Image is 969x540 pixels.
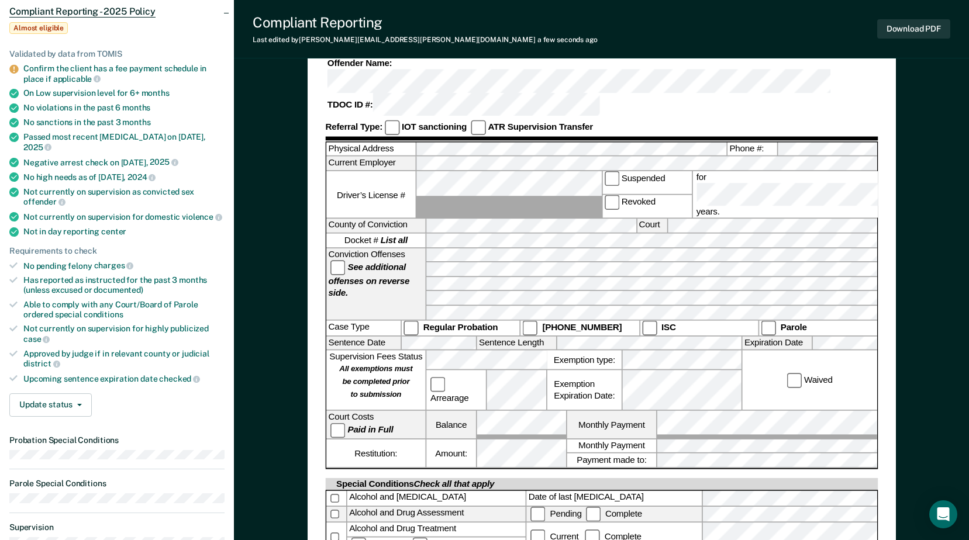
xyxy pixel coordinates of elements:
div: Alcohol and Drug Assessment [347,507,525,521]
div: Restitution: [326,439,425,467]
span: documented) [94,285,143,295]
div: Confirm the client has a fee payment schedule in place if applicable [23,64,225,84]
label: Revoked [602,195,691,219]
strong: Referral Type: [325,122,382,132]
strong: See additional offenses on reverse side. [328,262,409,297]
label: Sentence Date [326,337,401,350]
div: Conviction Offenses [326,248,425,320]
label: Payment made to: [567,454,656,467]
input: Paid in Full [330,423,346,438]
strong: Regular Probation [423,322,498,332]
div: Alcohol and [MEDICAL_DATA] [347,491,525,506]
span: months [122,103,150,112]
strong: IOT sanctioning [402,122,467,132]
span: conditions [84,310,123,319]
span: charges [94,261,134,270]
label: Monthly Payment [567,439,656,452]
strong: ISC [661,322,676,332]
label: for years. [694,171,925,219]
strong: Parole [780,322,806,332]
label: Arrearage [428,377,484,404]
span: offender [23,197,65,206]
div: No high needs as of [DATE], [23,172,225,182]
label: Complete [584,508,644,518]
span: months [142,88,170,98]
strong: Offender Name: [327,58,392,68]
input: Regular Probation [404,320,419,335]
input: Parole [761,320,776,335]
div: Not currently on supervision for highly publicized [23,324,225,344]
label: Amount: [426,439,476,467]
label: Monthly Payment [567,411,656,438]
div: Passed most recent [MEDICAL_DATA] on [DATE], [23,132,225,152]
input: Complete [585,507,601,522]
strong: Paid in Full [347,425,393,435]
strong: List all [380,236,407,245]
div: Not currently on supervision as convicted sex [23,187,225,207]
div: Case Type [326,320,401,335]
strong: TDOC ID #: [327,99,373,109]
input: Suspended [604,171,619,186]
div: Alcohol and Drug Treatment [347,522,525,536]
span: a few seconds ago [537,36,598,44]
input: Pending [530,507,546,522]
strong: All exemptions must be completed prior to submission [339,365,412,399]
div: Approved by judge if in relevant county or judicial [23,349,225,369]
div: Not currently on supervision for domestic [23,212,225,222]
div: Able to comply with any Court/Board of Parole ordered special [23,300,225,320]
input: Arrearage [430,377,446,392]
button: Download PDF [877,19,950,39]
label: Sentence Length [477,337,556,350]
input: ISC [642,320,657,335]
label: Pending [528,508,583,518]
div: Validated by data from TOMIS [9,49,225,59]
div: Special Conditions [334,478,496,490]
div: No pending felony [23,261,225,271]
strong: [PHONE_NUMBER] [542,322,622,332]
input: Revoked [604,195,619,210]
label: Suspended [602,171,691,195]
div: Not in day reporting [23,227,225,237]
label: Balance [426,411,476,438]
div: Court Costs [326,411,425,438]
dt: Supervision [9,522,225,532]
span: 2024 [127,172,156,182]
input: See additional offenses on reverse side. [330,260,346,275]
div: Upcoming sentence expiration date [23,373,225,384]
div: No violations in the past 6 [23,103,225,113]
label: Expiration Date [742,337,812,350]
span: Almost eligible [9,22,68,34]
div: Last edited by [PERSON_NAME][EMAIL_ADDRESS][PERSON_NAME][DOMAIN_NAME] [253,36,598,44]
label: Phone #: [727,142,777,155]
label: Waived [785,373,834,388]
span: case [23,334,50,344]
input: Waived [787,373,802,388]
span: Docket # [344,234,407,246]
span: center [101,227,126,236]
span: months [122,117,150,127]
strong: ATR Supervision Transfer [488,122,593,132]
label: Current Employer [326,157,415,170]
div: On Low supervision level for 6+ [23,88,225,98]
div: Negative arrest check on [DATE], [23,157,225,168]
input: [PHONE_NUMBER] [523,320,538,335]
dt: Probation Special Conditions [9,435,225,445]
span: district [23,359,60,368]
span: checked [159,374,200,383]
input: ATR Supervision Transfer [471,120,486,136]
label: Court [637,219,667,233]
span: Compliant Reporting - 2025 Policy [9,6,156,18]
div: Has reported as instructed for the past 3 months (unless excused or [23,275,225,295]
label: County of Conviction [326,219,425,233]
span: violence [182,212,222,221]
div: Open Intercom Messenger [929,500,957,528]
button: Update status [9,393,92,417]
span: Check all that apply [413,479,494,489]
label: Exemption type: [547,351,622,369]
label: Driver’s License # [326,171,415,219]
div: Requirements to check [9,246,225,256]
input: IOT sanctioning [384,120,399,136]
input: for years. [696,183,923,206]
label: Physical Address [326,142,415,155]
span: 2025 [150,157,178,167]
